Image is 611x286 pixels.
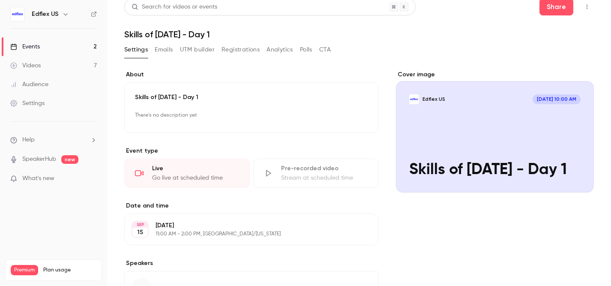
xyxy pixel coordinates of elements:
iframe: Noticeable Trigger [87,175,97,183]
label: Speakers [124,259,379,268]
span: Premium [11,265,38,275]
button: UTM builder [180,43,215,57]
span: new [61,155,78,164]
div: Stream at scheduled time [281,174,368,182]
label: Date and time [124,202,379,210]
div: Pre-recorded video [281,164,368,173]
div: Settings [10,99,45,108]
button: Emails [155,43,173,57]
button: CTA [319,43,331,57]
label: Cover image [396,70,594,79]
label: About [124,70,379,79]
div: Events [10,42,40,51]
p: Event type [124,147,379,155]
button: Analytics [267,43,293,57]
li: help-dropdown-opener [10,135,97,145]
div: Go live at scheduled time [152,174,239,182]
div: Live [152,164,239,173]
div: Videos [10,61,41,70]
span: What's new [22,174,54,183]
h1: Skills of [DATE] - Day 1 [124,29,594,39]
p: 15 [137,228,143,237]
a: SpeakerHub [22,155,56,164]
img: Edflex US [11,7,24,21]
button: Polls [300,43,312,57]
div: SEP [132,222,148,228]
p: [DATE] [156,221,333,230]
div: Search for videos or events [132,3,217,12]
h6: Edflex US [32,10,59,18]
span: Help [22,135,35,145]
p: Skills of [DATE] - Day 1 [135,93,368,102]
span: Plan usage [43,267,96,274]
section: Cover image [396,70,594,193]
button: Settings [124,43,148,57]
p: There's no description yet [135,108,368,122]
p: 11:00 AM - 2:00 PM, [GEOGRAPHIC_DATA]/[US_STATE] [156,231,333,238]
div: Audience [10,80,48,89]
div: LiveGo live at scheduled time [124,159,250,188]
button: Registrations [222,43,260,57]
div: Pre-recorded videoStream at scheduled time [253,159,379,188]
